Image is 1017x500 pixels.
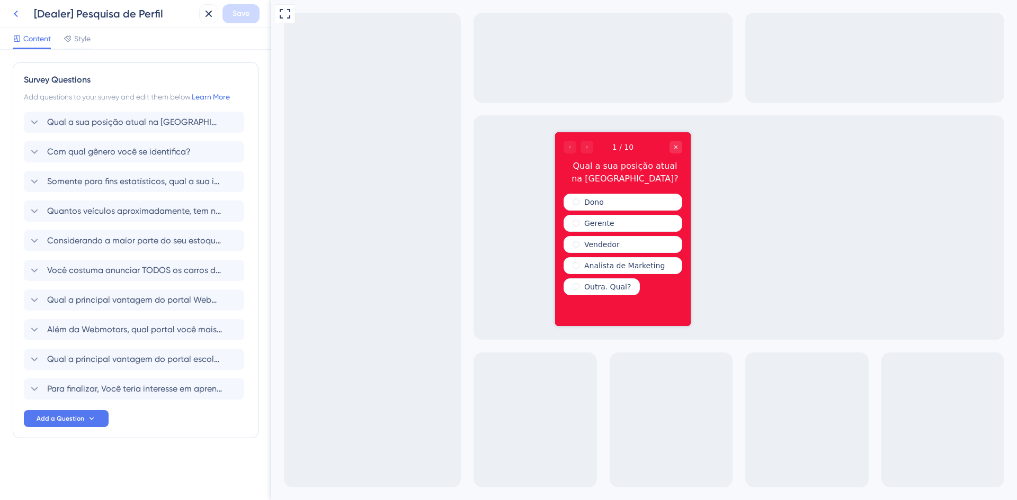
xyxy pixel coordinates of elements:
[222,4,260,23] button: Save
[34,6,195,21] div: [Dealer] Pesquisa de Perfil
[74,32,91,45] span: Style
[47,234,222,247] span: Considerando a maior parte do seu estoque, qual a média de valor dos veículos à venda?
[47,353,222,366] span: Qual a principal vantagem do portal escolhido?
[284,132,420,326] iframe: UserGuiding Survey
[24,74,247,86] div: Survey Questions
[24,90,247,103] div: Add questions to your survey and edit them below.
[192,93,230,101] a: Learn More
[37,414,84,423] span: Add a Question
[47,205,222,217] span: Quantos veículos aproximadamente, tem no estoque da sua loja?
[47,175,222,188] span: Somente para fins estatísticos, qual a sua idade?
[47,264,222,277] span: Você costuma anunciar TODOS os carros do seu estoque na Webmotors?
[47,146,191,158] span: Com qual gênero você se identifica?
[23,32,51,45] span: Content
[24,410,109,427] button: Add a Question
[47,383,222,395] span: Para finalizar, Você teria interesse em aprender mais sobre quais dos temas abaixo?
[47,294,222,306] span: Qual a principal vantagem do portal Webmotors?
[233,7,249,20] span: Save
[47,323,222,336] span: Além da Webmotors, qual portal você mais utiliza para anunciar carros?
[47,116,222,129] span: Qual a sua posição atual na [GEOGRAPHIC_DATA]?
